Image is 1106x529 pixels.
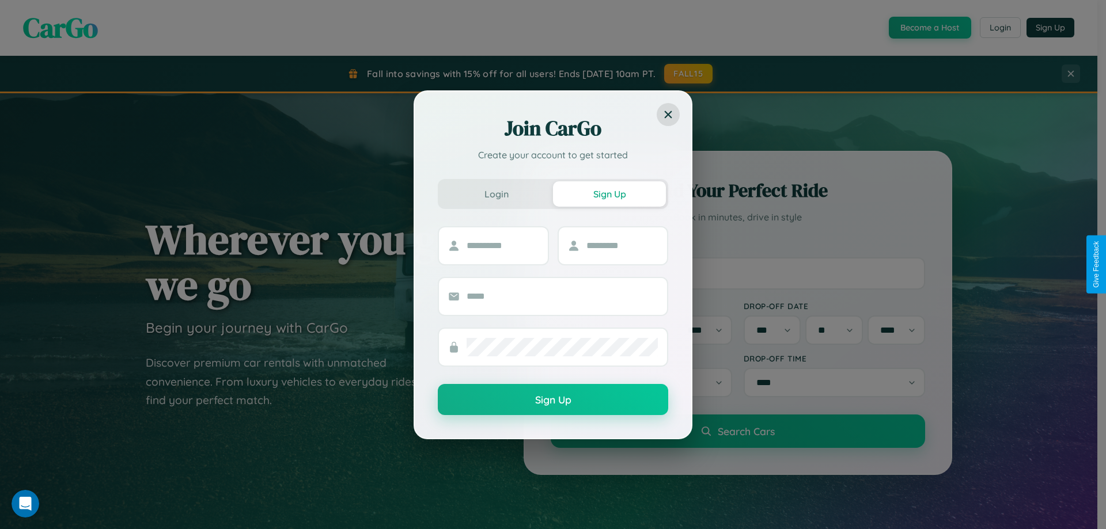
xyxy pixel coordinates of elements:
p: Create your account to get started [438,148,668,162]
button: Login [440,181,553,207]
button: Sign Up [553,181,666,207]
div: Give Feedback [1092,241,1100,288]
h2: Join CarGo [438,115,668,142]
iframe: Intercom live chat [12,490,39,517]
button: Sign Up [438,384,668,415]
